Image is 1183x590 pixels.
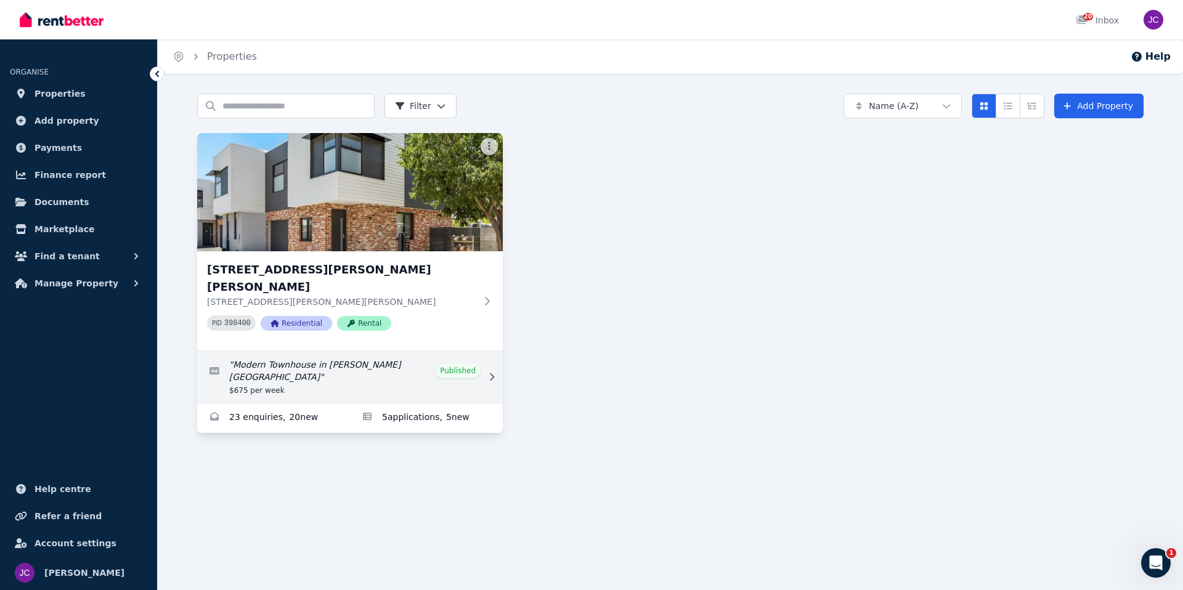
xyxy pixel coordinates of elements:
[10,477,147,501] a: Help centre
[1076,14,1119,26] div: Inbox
[10,504,147,528] a: Refer a friend
[1131,49,1171,64] button: Help
[35,222,94,236] span: Marketplace
[10,81,147,106] a: Properties
[10,163,147,187] a: Finance report
[20,10,104,29] img: RentBetter
[197,351,503,403] a: Edit listing: Modern Townhouse in Blair Athol
[844,94,962,118] button: Name (A-Z)
[10,108,147,133] a: Add property
[1166,548,1176,558] span: 1
[207,261,476,296] h3: [STREET_ADDRESS][PERSON_NAME][PERSON_NAME]
[972,94,1044,118] div: View options
[10,217,147,241] a: Marketplace
[35,536,116,551] span: Account settings
[35,195,89,209] span: Documents
[1054,94,1144,118] a: Add Property
[212,320,222,326] small: PID
[35,86,86,101] span: Properties
[197,403,350,433] a: Enquiries for 34 Stanley Ave, Blair Athol
[224,319,251,328] code: 398400
[1083,13,1093,20] span: 20
[337,316,391,331] span: Rental
[44,565,124,580] span: [PERSON_NAME]
[350,403,503,433] a: Applications for 34 Stanley Ave, Blair Athol
[207,51,257,62] a: Properties
[1144,10,1163,30] img: Jason Chiem
[197,133,503,350] a: 34 Stanley Ave, Blair Athol[STREET_ADDRESS][PERSON_NAME][PERSON_NAME][STREET_ADDRESS][PERSON_NAME...
[15,563,35,583] img: Jason Chiem
[1141,548,1171,578] iframe: Intercom live chat
[261,316,332,331] span: Residential
[35,249,100,264] span: Find a tenant
[35,509,102,523] span: Refer a friend
[35,113,99,128] span: Add property
[10,531,147,556] a: Account settings
[481,138,498,155] button: More options
[395,100,431,112] span: Filter
[35,276,118,291] span: Manage Property
[996,94,1020,118] button: Compact list view
[207,296,476,308] p: [STREET_ADDRESS][PERSON_NAME][PERSON_NAME]
[35,168,106,182] span: Finance report
[972,94,996,118] button: Card view
[10,190,147,214] a: Documents
[1020,94,1044,118] button: Expanded list view
[869,100,919,112] span: Name (A-Z)
[35,482,91,496] span: Help centre
[384,94,457,118] button: Filter
[197,133,503,251] img: 34 Stanley Ave, Blair Athol
[10,68,49,76] span: ORGANISE
[10,135,147,160] a: Payments
[10,271,147,296] button: Manage Property
[35,140,82,155] span: Payments
[10,244,147,269] button: Find a tenant
[158,39,272,74] nav: Breadcrumb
